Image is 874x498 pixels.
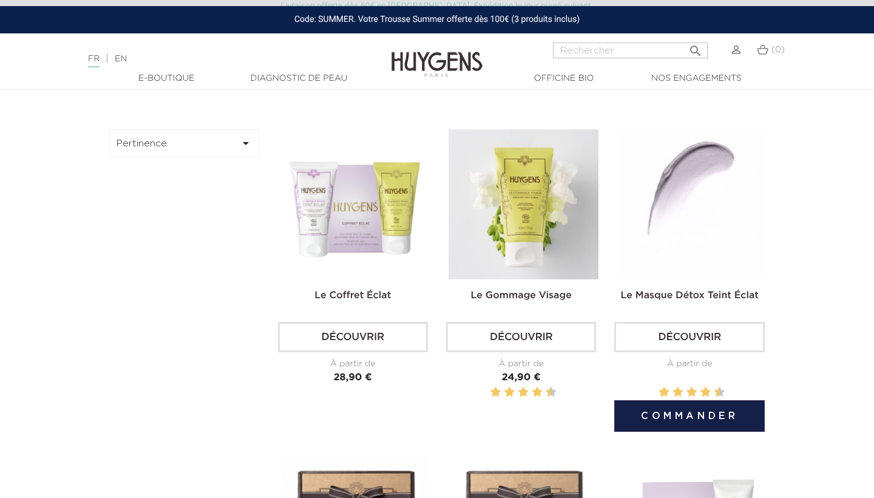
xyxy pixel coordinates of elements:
[771,46,785,54] span: (0)
[635,72,757,85] a: Nos engagements
[280,129,430,279] img: Le Coffret éclat
[614,322,764,352] a: Découvrir
[712,385,714,400] label: 9
[614,400,764,432] button: Commander
[716,385,722,400] label: 10
[548,385,554,400] label: 10
[621,291,759,301] a: Le Masque Détox Teint Éclat
[109,129,260,157] button: Pertinence
[278,322,428,352] a: Découvrir
[278,358,428,370] div: À partir de
[670,385,672,400] label: 3
[507,385,513,400] label: 4
[391,32,483,79] img: Huygens
[446,322,596,352] a: Découvrir
[449,129,598,279] img: Le Gommage Visage
[553,43,708,58] input: Rechercher
[689,385,695,400] label: 6
[688,40,703,55] i: 
[446,358,596,370] div: À partir de
[471,291,572,301] a: Le Gommage Visage
[543,385,545,400] label: 9
[115,55,127,63] a: EN
[488,385,490,400] label: 1
[516,385,518,400] label: 5
[502,385,504,400] label: 3
[503,72,625,85] a: Officine Bio
[82,52,355,66] div: |
[106,72,227,85] a: E-Boutique
[520,385,526,400] label: 6
[685,39,706,55] button: 
[661,385,667,400] label: 2
[88,55,100,67] a: FR
[502,373,541,383] span: 24,90 €
[698,385,700,400] label: 7
[239,136,253,151] i: 
[334,373,372,383] span: 28,90 €
[684,385,686,400] label: 5
[534,385,540,400] label: 8
[675,385,681,400] label: 4
[314,291,391,301] a: Le Coffret Éclat
[703,385,709,400] label: 8
[614,358,764,370] div: À partir de
[530,385,532,400] label: 7
[238,72,359,85] a: Diagnostic de peau
[657,385,659,400] label: 1
[493,385,499,400] label: 2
